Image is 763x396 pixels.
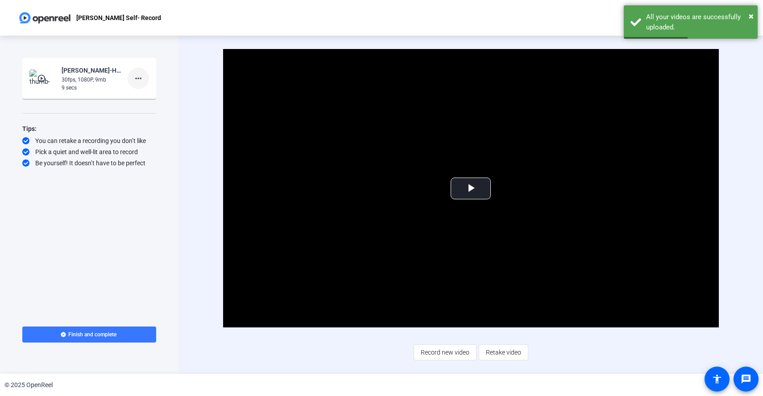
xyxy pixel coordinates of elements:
p: [PERSON_NAME] Self- Record [76,12,161,23]
span: × [749,11,754,21]
span: Retake video [486,344,521,361]
mat-icon: accessibility [712,374,722,384]
button: Finish and complete [22,327,156,343]
img: thumb-nail [29,69,56,87]
button: Retake video [479,344,528,360]
div: [PERSON_NAME]-Host Week 2025-[PERSON_NAME] Self- Record-1757094878400-webcam [62,65,121,76]
button: Close [749,9,754,23]
button: Record new video [414,344,477,360]
div: © 2025 OpenReel [4,380,53,390]
mat-icon: play_circle_outline [37,74,48,83]
mat-icon: message [741,374,751,384]
span: Finish and complete [68,331,116,338]
mat-icon: more_horiz [133,73,144,84]
div: Video Player [223,49,719,327]
div: 30fps, 1080P, 9mb [62,76,121,84]
div: You can retake a recording you don’t like [22,136,156,145]
div: Be yourself! It doesn’t have to be perfect [22,159,156,167]
div: Pick a quiet and well-lit area to record [22,147,156,156]
span: Record new video [421,344,469,361]
div: 9 secs [62,84,121,92]
div: Tips: [22,123,156,134]
img: OpenReel logo [18,9,72,27]
button: Play Video [451,177,491,199]
div: All your videos are successfully uploaded. [646,12,751,32]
